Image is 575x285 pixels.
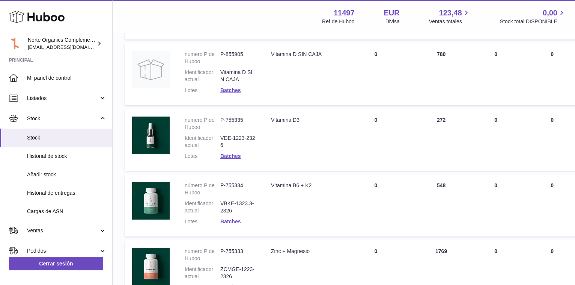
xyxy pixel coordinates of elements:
span: Listados [27,95,99,102]
td: 272 [415,109,468,171]
dd: VDE-1223-2326 [220,135,256,149]
div: Zinc + Magnesio [271,248,330,255]
dd: ZCMGE-1223-2326 [220,266,256,280]
div: Norte Organics Complementos Alimenticios S.L. [28,36,95,51]
span: 0,00 [543,8,557,18]
a: Batches [220,153,241,159]
td: 0 [337,174,415,236]
td: 548 [415,174,468,236]
dd: P-755333 [220,248,256,262]
dt: número P de Huboo [185,117,220,131]
a: Cerrar sesión [9,257,103,270]
span: [EMAIL_ADDRESS][DOMAIN_NAME] [28,44,110,50]
span: Cargas de ASN [27,208,107,215]
dd: P-855905 [220,51,256,65]
span: Stock [27,115,99,122]
a: Batches [220,218,241,224]
dd: Vitamina D SIN CAJA [220,69,256,83]
span: Añadir stock [27,171,107,178]
div: Vitamina D3 [271,117,330,124]
dd: P-755335 [220,117,256,131]
div: Vitamina D SIN CAJA [271,51,330,58]
span: Ventas totales [429,18,471,25]
span: Stock [27,134,107,141]
div: Divisa [385,18,400,25]
dt: Lotes [185,87,220,94]
span: Ventas [27,227,99,234]
a: 0,00 Stock total DISPONIBLE [500,8,566,25]
dt: número P de Huboo [185,182,220,196]
a: Batches [220,87,241,93]
td: 0 [468,43,524,105]
td: 0 [468,109,524,171]
dt: Identificador actual [185,135,220,149]
img: product image [132,51,170,88]
span: 123,48 [439,8,462,18]
td: 0 [337,43,415,105]
img: product image [132,182,170,220]
dd: VBKE-1323.3-2326 [220,200,256,214]
a: 123,48 Ventas totales [429,8,471,25]
img: norteorganics@gmail.com [9,38,20,49]
dt: Identificador actual [185,266,220,280]
dt: Lotes [185,153,220,160]
dt: Lotes [185,218,220,225]
td: 780 [415,43,468,105]
dt: número P de Huboo [185,248,220,262]
img: product image [132,117,170,154]
dt: Identificador actual [185,200,220,214]
div: Ref de Huboo [322,18,354,25]
div: Vitamina B6 + K2 [271,182,330,189]
span: Historial de entregas [27,189,107,197]
strong: EUR [384,8,400,18]
span: Historial de stock [27,153,107,160]
td: 0 [337,109,415,171]
span: Stock total DISPONIBLE [500,18,566,25]
dt: Identificador actual [185,69,220,83]
span: Mi panel de control [27,74,107,82]
td: 0 [468,174,524,236]
dt: número P de Huboo [185,51,220,65]
span: Pedidos [27,247,99,255]
dd: P-755334 [220,182,256,196]
strong: 11497 [334,8,355,18]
